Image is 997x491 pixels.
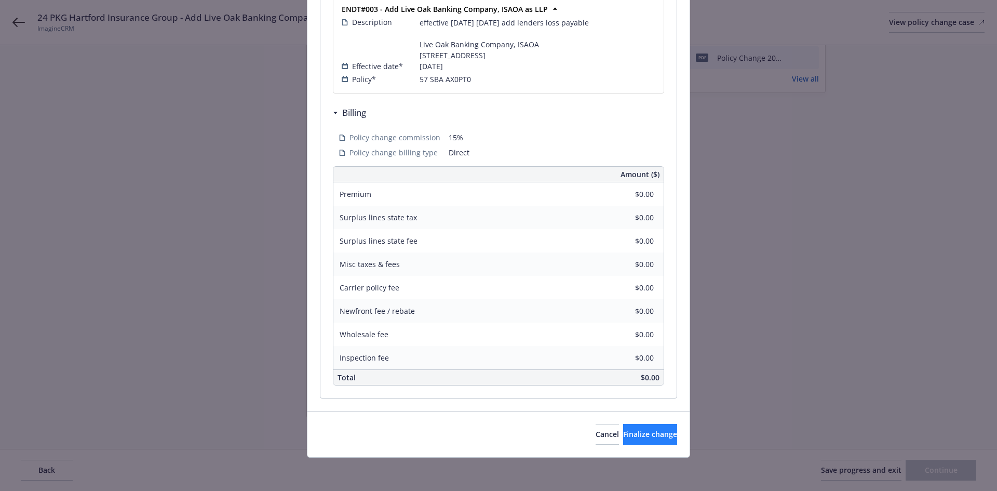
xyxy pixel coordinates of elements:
input: 0.00 [592,210,660,225]
span: Premium [340,189,371,199]
input: 0.00 [592,303,660,319]
span: Amount ($) [621,169,659,180]
span: 57 SBA AX0PT0 [420,74,471,85]
span: $0.00 [641,373,659,382]
span: Inspection fee [340,353,389,363]
input: 0.00 [592,233,660,249]
button: Cancel [596,424,619,445]
strong: ENDT#003 - Add Live Oak Banking Company, ISAOA as LLP [342,4,548,14]
span: Total [338,373,356,382]
div: Billing [333,106,366,120]
span: Policy change billing type [349,147,438,158]
span: Direct [449,147,658,158]
span: Surplus lines state fee [340,236,417,246]
span: effective [DATE] [DATE] add lenders loss payable Live Oak Banking Company, ISAOA [STREET_ADDRESS] [420,17,589,61]
span: Policy* [352,74,376,85]
span: Wholesale fee [340,329,388,339]
input: 0.00 [592,350,660,366]
input: 0.00 [592,187,660,202]
button: Finalize change [623,424,677,445]
input: 0.00 [592,257,660,272]
span: Newfront fee / rebate [340,306,415,316]
span: 15% [449,132,658,143]
span: Finalize change [623,429,677,439]
span: Misc taxes & fees [340,259,400,269]
input: 0.00 [592,327,660,342]
span: Description [352,17,392,28]
span: Cancel [596,429,619,439]
span: Surplus lines state tax [340,213,417,222]
span: [DATE] [420,61,443,72]
span: Carrier policy fee [340,283,399,293]
span: Effective date* [352,61,403,72]
span: Policy change commission [349,132,440,143]
input: 0.00 [592,280,660,296]
h3: Billing [342,106,366,120]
